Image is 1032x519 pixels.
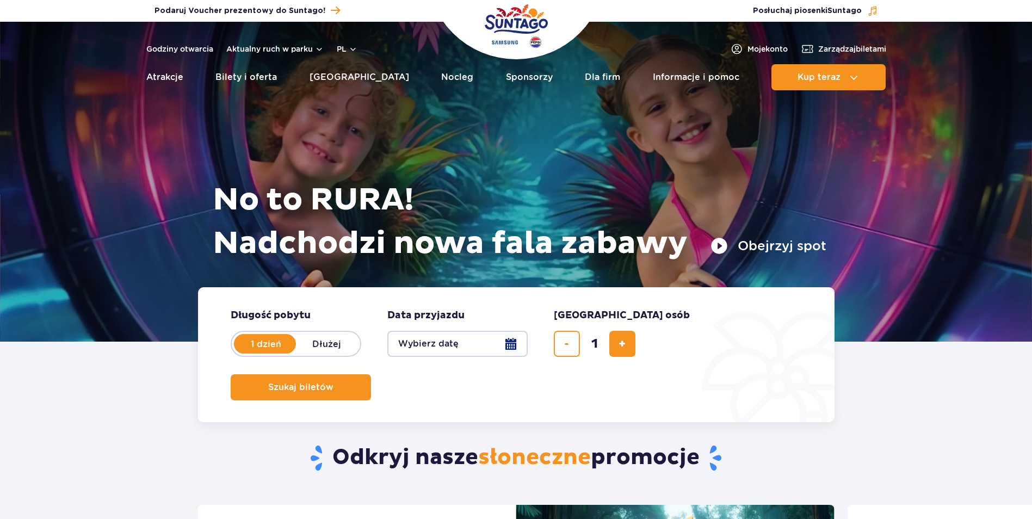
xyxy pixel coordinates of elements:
a: Informacje i pomoc [653,64,739,90]
span: Podaruj Voucher prezentowy do Suntago! [155,5,325,16]
h1: No to RURA! Nadchodzi nowa fala zabawy [213,178,826,265]
a: Bilety i oferta [215,64,277,90]
span: Długość pobytu [231,309,311,322]
a: Mojekonto [730,42,788,55]
button: Aktualny ruch w parku [226,45,324,53]
h2: Odkryj nasze promocje [197,444,835,472]
a: Nocleg [441,64,473,90]
button: Kup teraz [771,64,886,90]
button: usuń bilet [554,331,580,357]
span: Suntago [827,7,862,15]
span: Data przyjazdu [387,309,465,322]
a: Dla firm [585,64,620,90]
form: Planowanie wizyty w Park of Poland [198,287,835,422]
a: Atrakcje [146,64,183,90]
button: Obejrzyj spot [710,237,826,255]
a: Podaruj Voucher prezentowy do Suntago! [155,3,340,18]
input: liczba biletów [582,331,608,357]
span: Szukaj biletów [268,382,333,392]
button: dodaj bilet [609,331,635,357]
label: 1 dzień [235,332,297,355]
button: pl [337,44,357,54]
span: Posłuchaj piosenki [753,5,862,16]
button: Wybierz datę [387,331,528,357]
button: Szukaj biletów [231,374,371,400]
span: Moje konto [747,44,788,54]
a: [GEOGRAPHIC_DATA] [310,64,409,90]
button: Posłuchaj piosenkiSuntago [753,5,878,16]
span: [GEOGRAPHIC_DATA] osób [554,309,690,322]
span: Kup teraz [798,72,841,82]
label: Dłużej [296,332,358,355]
a: Sponsorzy [506,64,553,90]
span: Zarządzaj biletami [818,44,886,54]
a: Godziny otwarcia [146,44,213,54]
a: Zarządzajbiletami [801,42,886,55]
span: słoneczne [478,444,591,471]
